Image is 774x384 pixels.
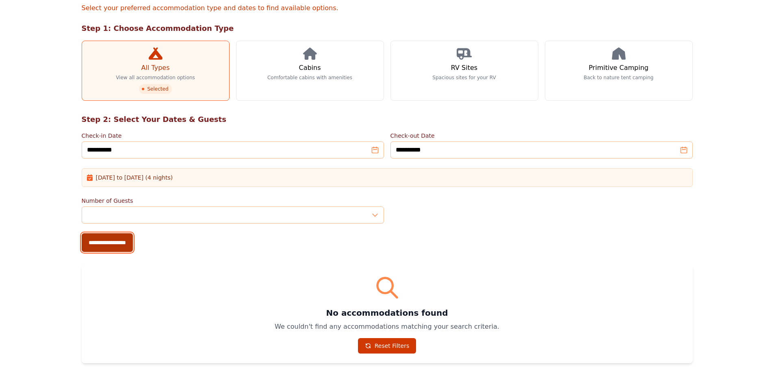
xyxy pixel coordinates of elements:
h3: All Types [141,63,169,73]
p: Comfortable cabins with amenities [267,74,352,81]
a: All Types View all accommodation options Selected [82,41,230,101]
label: Check-out Date [390,132,693,140]
p: Back to nature tent camping [584,74,654,81]
span: [DATE] to [DATE] (4 nights) [96,174,173,182]
h3: Cabins [299,63,321,73]
h3: No accommodations found [91,307,683,319]
h3: RV Sites [451,63,477,73]
span: Selected [139,84,171,94]
p: View all accommodation options [116,74,195,81]
p: Select your preferred accommodation type and dates to find available options. [82,3,693,13]
a: Cabins Comfortable cabins with amenities [236,41,384,101]
a: Primitive Camping Back to nature tent camping [545,41,693,101]
label: Number of Guests [82,197,384,205]
label: Check-in Date [82,132,384,140]
p: We couldn't find any accommodations matching your search criteria. [91,322,683,332]
a: Reset Filters [358,338,416,354]
h2: Step 2: Select Your Dates & Guests [82,114,693,125]
h3: Primitive Camping [589,63,648,73]
p: Spacious sites for your RV [432,74,496,81]
h2: Step 1: Choose Accommodation Type [82,23,693,34]
a: RV Sites Spacious sites for your RV [390,41,538,101]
